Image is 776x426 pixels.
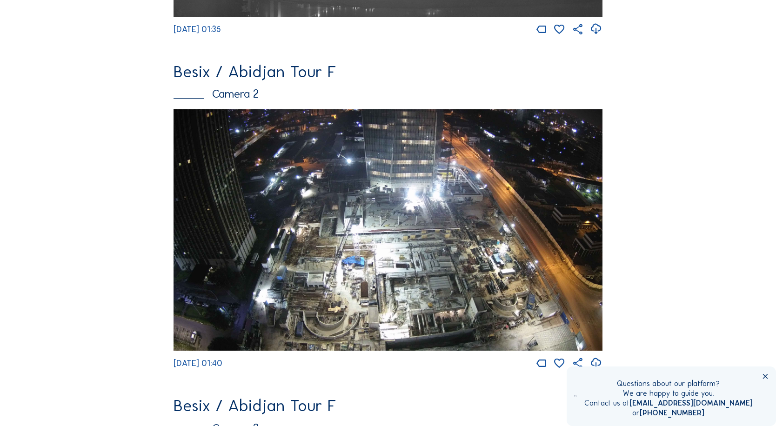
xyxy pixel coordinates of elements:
img: Image [174,109,602,351]
div: Besix / Abidjan Tour F [174,398,602,414]
div: Questions about our platform? [584,379,753,389]
div: We are happy to guide you. [584,389,753,399]
img: operator [574,379,576,413]
div: Contact us at [584,399,753,408]
a: [PHONE_NUMBER] [640,408,704,417]
span: [DATE] 01:35 [174,24,221,34]
div: Camera 2 [174,88,602,100]
span: [DATE] 01:40 [174,358,222,368]
a: [EMAIL_ADDRESS][DOMAIN_NAME] [629,399,753,407]
div: Besix / Abidjan Tour F [174,64,602,80]
div: or [584,408,753,418]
